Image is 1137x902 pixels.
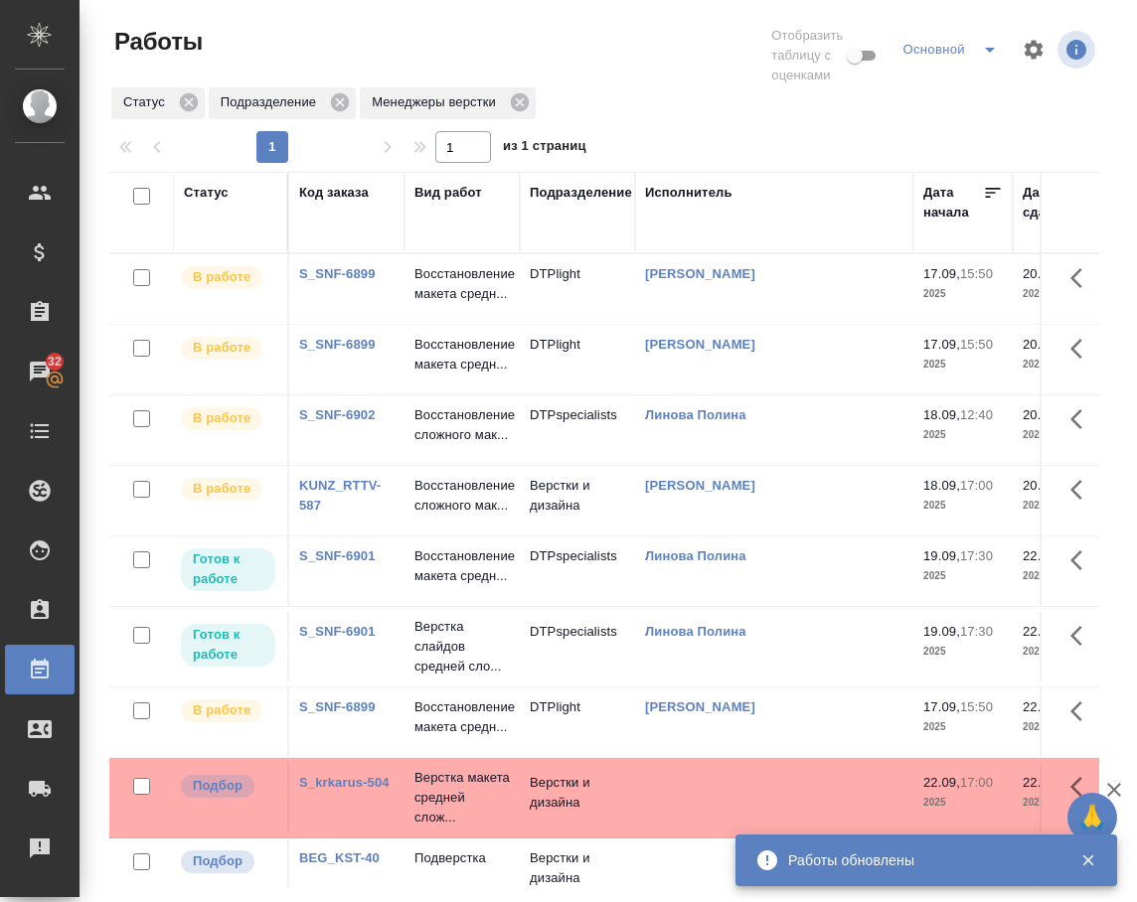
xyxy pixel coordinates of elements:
a: S_SNF-6901 [299,624,376,639]
td: DTPlight [520,687,635,757]
a: S_SNF-6902 [299,407,376,422]
div: Код заказа [299,183,369,203]
p: В работе [193,267,250,287]
p: 2025 [1023,642,1102,662]
p: В работе [193,700,250,720]
p: 22.09, [923,775,960,790]
a: S_SNF-6899 [299,699,376,714]
p: 22.09, [1023,624,1059,639]
p: В работе [193,479,250,499]
p: 2025 [923,496,1003,516]
div: Исполнитель выполняет работу [179,264,277,291]
p: В работе [193,338,250,358]
div: Подразделение [209,87,356,119]
button: Здесь прячутся важные кнопки [1058,612,1106,660]
p: 22.09, [1023,699,1059,714]
div: Исполнитель [645,183,732,203]
a: [PERSON_NAME] [645,337,755,352]
p: 20.09, [1023,478,1059,493]
a: BEG_KST-40 [299,850,380,865]
p: 22.09, [1023,548,1059,563]
p: 18.09, [923,407,960,422]
p: Восстановление макета средн... [414,697,510,737]
p: Готов к работе [193,625,263,665]
td: DTPlight [520,254,635,324]
a: Линова Полина [645,624,746,639]
p: 2025 [1023,793,1102,813]
p: Восстановление макета средн... [414,264,510,304]
a: [PERSON_NAME] [645,699,755,714]
div: Исполнитель выполняет работу [179,405,277,432]
a: S_krkarus-504 [299,775,390,790]
p: 17.09, [923,266,960,281]
p: Статус [123,92,172,112]
p: Восстановление сложного мак... [414,476,510,516]
p: 15:50 [960,699,993,714]
p: 18.09, [923,478,960,493]
a: Линова Полина [645,407,746,422]
div: split button [897,34,1010,66]
p: 17:00 [960,478,993,493]
p: 2025 [1023,566,1102,586]
a: S_SNF-6901 [299,548,376,563]
span: Настроить таблицу [1010,26,1057,74]
p: 22.09, [1023,775,1059,790]
p: 20.09, [1023,266,1059,281]
td: DTPlight [520,325,635,394]
div: Исполнитель может приступить к работе [179,546,277,593]
p: 2025 [1023,717,1102,737]
p: Подразделение [221,92,323,112]
p: 17:30 [960,624,993,639]
div: Исполнитель выполняет работу [179,335,277,362]
button: Здесь прячутся важные кнопки [1058,254,1106,302]
p: 2025 [1023,355,1102,375]
p: 20.09, [1023,337,1059,352]
td: Верстки и дизайна [520,466,635,535]
div: Подразделение [530,183,632,203]
p: 2025 [923,717,1003,737]
p: 2025 [1023,496,1102,516]
p: 19.09, [923,624,960,639]
div: Дата сдачи [1023,183,1082,223]
p: В работе [193,408,250,428]
p: 2025 [923,425,1003,445]
div: Исполнитель может приступить к работе [179,622,277,669]
div: Работы обновлены [788,850,1051,870]
p: Подбор [193,851,243,871]
p: Восстановление макета средн... [414,546,510,586]
p: 2025 [923,284,1003,304]
td: DTPspecialists [520,395,635,465]
p: 20.09, [1023,407,1059,422]
p: 17.09, [923,337,960,352]
p: 15:50 [960,266,993,281]
p: 17:00 [960,775,993,790]
p: Подбор [193,776,243,796]
div: Статус [184,183,229,203]
span: Отобразить таблицу с оценками [771,26,843,85]
a: Линова Полина [645,548,746,563]
button: Здесь прячутся важные кнопки [1058,325,1106,373]
p: 17.09, [923,699,960,714]
div: Исполнитель выполняет работу [179,476,277,503]
td: DTPspecialists [520,536,635,606]
a: KUNZ_RTTV-587 [299,478,381,513]
p: 12:40 [960,407,993,422]
a: S_SNF-6899 [299,337,376,352]
p: Восстановление сложного мак... [414,405,510,445]
a: [PERSON_NAME] [645,266,755,281]
p: 2025 [923,566,1003,586]
p: Верстка слайдов средней сло... [414,617,510,676]
td: DTPspecialists [520,612,635,681]
p: Восстановление макета средн... [414,335,510,375]
td: Верстки и дизайна [520,763,635,832]
p: 2025 [923,642,1003,662]
p: Верстка макета средней слож... [414,768,510,827]
span: из 1 страниц [503,134,586,163]
button: 🙏 [1067,793,1117,842]
div: Дата начала [923,183,983,223]
div: Статус [111,87,205,119]
button: Здесь прячутся важные кнопки [1058,687,1106,735]
button: Здесь прячутся важные кнопки [1058,536,1106,584]
span: 🙏 [1075,797,1109,838]
a: [PERSON_NAME] [645,478,755,493]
